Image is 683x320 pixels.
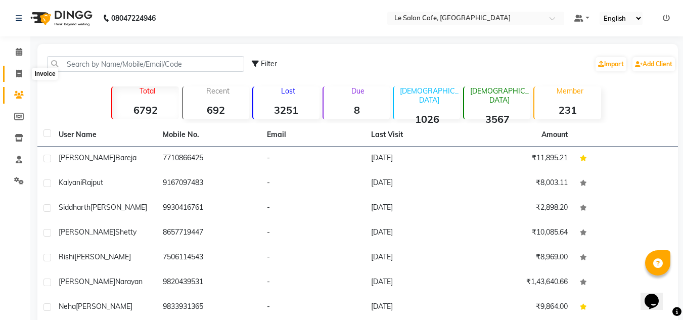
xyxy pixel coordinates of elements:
[365,295,469,320] td: [DATE]
[59,203,90,212] span: Siddharth
[157,147,261,171] td: 7710866425
[470,196,574,221] td: ₹2,898.20
[470,147,574,171] td: ₹11,895.21
[112,104,178,116] strong: 6792
[157,196,261,221] td: 9930416761
[59,153,115,162] span: [PERSON_NAME]
[253,104,320,116] strong: 3251
[365,147,469,171] td: [DATE]
[365,123,469,147] th: Last Visit
[468,86,530,105] p: [DEMOGRAPHIC_DATA]
[116,86,178,96] p: Total
[115,277,143,286] span: Narayan
[157,221,261,246] td: 8657719447
[326,86,390,96] p: Due
[76,302,132,311] span: [PERSON_NAME]
[365,171,469,196] td: [DATE]
[534,104,601,116] strong: 231
[47,56,244,72] input: Search by Name/Mobile/Email/Code
[641,280,673,310] iframe: chat widget
[111,4,156,32] b: 08047224946
[261,123,365,147] th: Email
[398,86,460,105] p: [DEMOGRAPHIC_DATA]
[324,104,390,116] strong: 8
[365,270,469,295] td: [DATE]
[632,57,675,71] a: Add Client
[365,246,469,270] td: [DATE]
[157,270,261,295] td: 9820439531
[157,295,261,320] td: 9833931365
[470,246,574,270] td: ₹8,969.00
[394,113,460,125] strong: 1026
[90,203,147,212] span: [PERSON_NAME]
[115,227,136,237] span: Shetty
[183,104,249,116] strong: 692
[187,86,249,96] p: Recent
[365,221,469,246] td: [DATE]
[538,86,601,96] p: Member
[32,68,58,80] div: Invoice
[261,295,365,320] td: -
[157,171,261,196] td: 9167097483
[596,57,626,71] a: Import
[470,171,574,196] td: ₹8,003.11
[115,153,136,162] span: Bareja
[261,246,365,270] td: -
[261,270,365,295] td: -
[157,123,261,147] th: Mobile No.
[59,178,82,187] span: Kalyani
[365,196,469,221] td: [DATE]
[464,113,530,125] strong: 3567
[59,252,74,261] span: Rishi
[82,178,103,187] span: Rajput
[261,171,365,196] td: -
[59,277,115,286] span: [PERSON_NAME]
[74,252,131,261] span: [PERSON_NAME]
[261,59,277,68] span: Filter
[261,221,365,246] td: -
[535,123,574,146] th: Amount
[470,295,574,320] td: ₹9,864.00
[59,302,76,311] span: Neha
[261,196,365,221] td: -
[157,246,261,270] td: 7506114543
[53,123,157,147] th: User Name
[470,221,574,246] td: ₹10,085.64
[59,227,115,237] span: [PERSON_NAME]
[470,270,574,295] td: ₹1,43,640.66
[26,4,95,32] img: logo
[257,86,320,96] p: Lost
[261,147,365,171] td: -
